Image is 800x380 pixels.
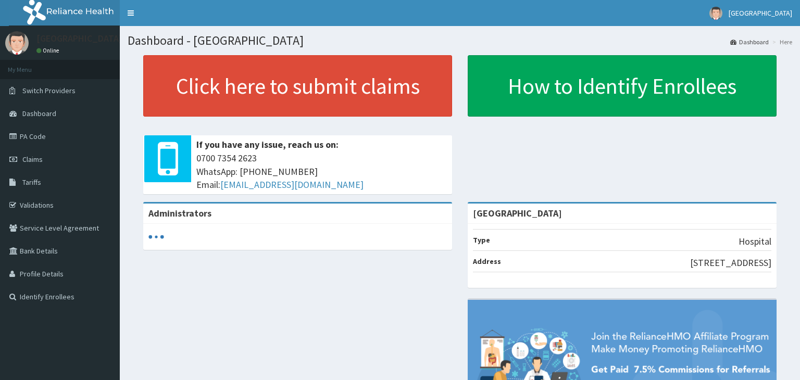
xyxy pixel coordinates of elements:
a: Dashboard [730,37,769,46]
img: User Image [709,7,722,20]
a: Click here to submit claims [143,55,452,117]
b: Address [473,257,501,266]
a: How to Identify Enrollees [468,55,777,117]
span: Tariffs [22,178,41,187]
li: Here [770,37,792,46]
p: Hospital [739,235,771,248]
svg: audio-loading [148,229,164,245]
b: If you have any issue, reach us on: [196,138,339,150]
b: Type [473,235,490,245]
h1: Dashboard - [GEOGRAPHIC_DATA] [128,34,792,47]
p: [GEOGRAPHIC_DATA] [36,34,122,43]
span: [GEOGRAPHIC_DATA] [729,8,792,18]
strong: [GEOGRAPHIC_DATA] [473,207,562,219]
span: Dashboard [22,109,56,118]
b: Administrators [148,207,211,219]
span: Claims [22,155,43,164]
span: 0700 7354 2623 WhatsApp: [PHONE_NUMBER] Email: [196,151,447,192]
a: [EMAIL_ADDRESS][DOMAIN_NAME] [220,179,364,191]
span: Switch Providers [22,86,76,95]
img: User Image [5,31,29,55]
a: Online [36,47,61,54]
p: [STREET_ADDRESS] [690,256,771,270]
